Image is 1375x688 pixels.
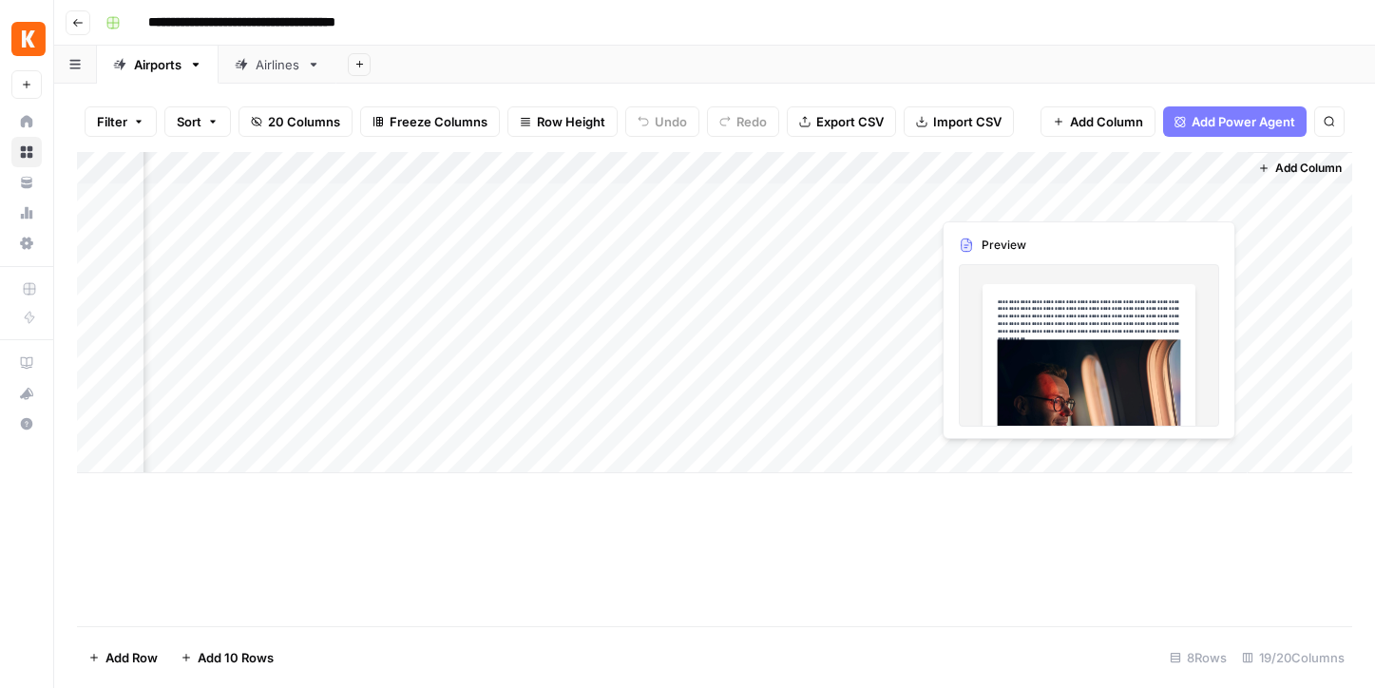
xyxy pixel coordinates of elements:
span: Filter [97,112,127,131]
button: Add 10 Rows [169,642,285,673]
a: Usage [11,198,42,228]
button: Redo [707,106,779,137]
button: Sort [164,106,231,137]
span: Row Height [537,112,605,131]
span: Add 10 Rows [198,648,274,667]
span: Export CSV [816,112,884,131]
button: What's new? [11,378,42,409]
span: Sort [177,112,201,131]
button: Freeze Columns [360,106,500,137]
button: Undo [625,106,699,137]
a: AirOps Academy [11,348,42,378]
button: Row Height [507,106,618,137]
button: Filter [85,106,157,137]
a: Airports [97,46,219,84]
button: Add Power Agent [1163,106,1307,137]
button: Add Row [77,642,169,673]
a: Settings [11,228,42,258]
span: Import CSV [933,112,1002,131]
span: Add Column [1275,160,1342,177]
div: Airports [134,55,181,74]
span: Add Power Agent [1192,112,1295,131]
div: 19/20 Columns [1234,642,1352,673]
a: Browse [11,137,42,167]
span: Redo [736,112,767,131]
a: Airlines [219,46,336,84]
span: Undo [655,112,687,131]
div: 8 Rows [1162,642,1234,673]
div: Airlines [256,55,299,74]
span: Freeze Columns [390,112,487,131]
button: Export CSV [787,106,896,137]
span: 20 Columns [268,112,340,131]
button: Import CSV [904,106,1014,137]
button: Help + Support [11,409,42,439]
img: Kayak Logo [11,22,46,56]
a: Your Data [11,167,42,198]
span: Add Row [105,648,158,667]
a: Home [11,106,42,137]
div: What's new? [12,379,41,408]
span: Add Column [1070,112,1143,131]
button: 20 Columns [239,106,353,137]
button: Workspace: Kayak [11,15,42,63]
button: Add Column [1041,106,1155,137]
button: Add Column [1251,156,1349,181]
